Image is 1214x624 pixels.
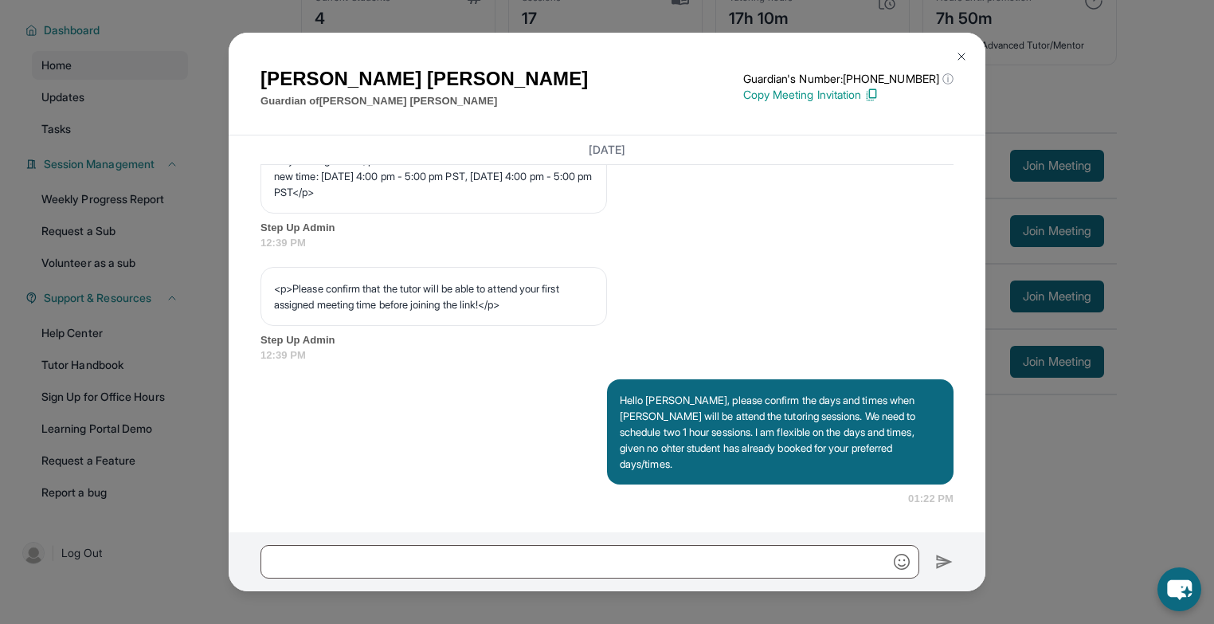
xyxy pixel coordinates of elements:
img: Send icon [935,552,954,571]
p: <p>We have set up weekly assigned meeting times for both of you. If they no longer work, please c... [274,136,593,200]
span: 12:39 PM [260,235,954,251]
span: Step Up Admin [260,332,954,348]
span: Step Up Admin [260,220,954,236]
span: 01:22 PM [908,491,954,507]
p: Guardian of [PERSON_NAME] [PERSON_NAME] [260,93,588,109]
img: Emoji [894,554,910,570]
span: 12:39 PM [260,347,954,363]
button: chat-button [1157,567,1201,611]
h1: [PERSON_NAME] [PERSON_NAME] [260,65,588,93]
span: ⓘ [942,71,954,87]
p: Copy Meeting Invitation [743,87,954,103]
p: Guardian's Number: [PHONE_NUMBER] [743,71,954,87]
img: Close Icon [955,50,968,63]
h3: [DATE] [260,142,954,158]
p: <p>Please confirm that the tutor will be able to attend your first assigned meeting time before j... [274,281,593,312]
img: Copy Icon [864,88,879,102]
p: Hello [PERSON_NAME], please confirm the days and times when [PERSON_NAME] will be attend the tuto... [620,392,941,472]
